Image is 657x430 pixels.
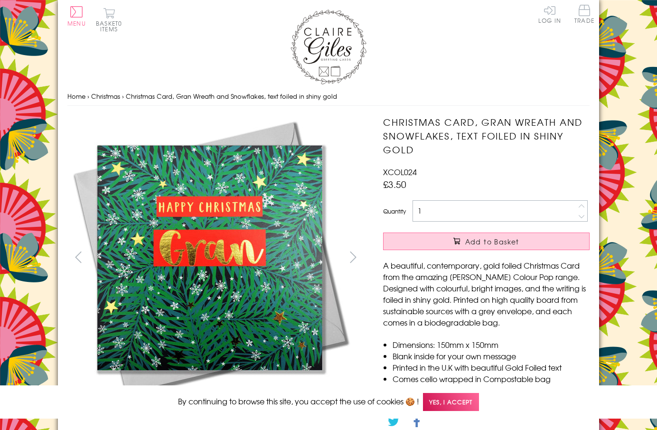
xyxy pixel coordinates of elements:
[67,6,86,26] button: Menu
[122,92,124,101] span: ›
[423,393,479,411] span: Yes, I accept
[383,207,406,215] label: Quantity
[393,384,590,396] li: Comes with a grey envelope
[67,115,352,400] img: Christmas Card, Gran Wreath and Snowflakes, text foiled in shiny gold
[364,115,649,400] img: Christmas Card, Gran Wreath and Snowflakes, text foiled in shiny gold
[91,92,120,101] a: Christmas
[100,19,122,33] span: 0 items
[96,8,122,32] button: Basket0 items
[67,87,590,106] nav: breadcrumbs
[393,350,590,362] li: Blank inside for your own message
[393,373,590,384] li: Comes cello wrapped in Compostable bag
[383,260,590,328] p: A beautiful, contemporary, gold foiled Christmas Card from the amazing [PERSON_NAME] Colour Pop r...
[343,246,364,268] button: next
[393,339,590,350] li: Dimensions: 150mm x 150mm
[383,166,417,178] span: XCOL024
[383,115,590,156] h1: Christmas Card, Gran Wreath and Snowflakes, text foiled in shiny gold
[574,5,594,25] a: Trade
[126,92,337,101] span: Christmas Card, Gran Wreath and Snowflakes, text foiled in shiny gold
[67,19,86,28] span: Menu
[465,237,519,246] span: Add to Basket
[383,233,590,250] button: Add to Basket
[291,9,366,84] img: Claire Giles Greetings Cards
[67,92,85,101] a: Home
[574,5,594,23] span: Trade
[538,5,561,23] a: Log In
[87,92,89,101] span: ›
[67,246,89,268] button: prev
[393,362,590,373] li: Printed in the U.K with beautiful Gold Foiled text
[383,178,406,191] span: £3.50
